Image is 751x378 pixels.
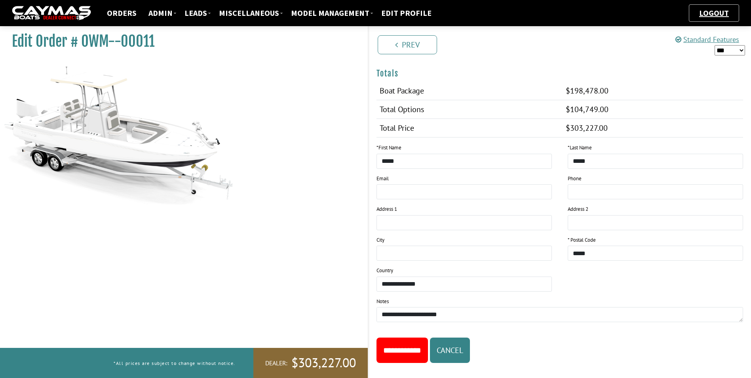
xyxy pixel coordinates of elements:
p: *All prices are subject to change without notice. [114,357,236,370]
label: Last Name [568,144,592,152]
label: Address 2 [568,205,588,213]
label: * Postal Code [568,236,596,244]
img: caymas-dealer-connect-2ed40d3bc7270c1d8d7ffb4b79bf05adc795679939227970def78ec6f6c03838.gif [12,6,91,21]
td: Total Options [376,100,563,119]
label: Email [376,175,389,183]
a: Standard Features [675,35,739,44]
a: Prev [378,35,437,54]
h4: Totals [376,69,743,78]
a: Logout [695,8,733,18]
td: Total Price [376,119,563,137]
label: First Name [376,144,401,152]
a: Edit Profile [377,8,435,18]
a: ADMIN [144,8,177,18]
button: Cancel [430,338,470,363]
a: Dealer:$303,227.00 [253,348,368,378]
span: $303,227.00 [291,355,356,371]
label: Phone [568,175,582,183]
span: $303,227.00 [566,123,608,133]
label: Notes [376,298,389,305]
td: Boat Package [376,82,563,100]
a: Model Management [287,8,373,18]
a: Leads [181,8,211,18]
h1: Edit Order # OWM--00011 [12,32,348,50]
a: Orders [103,8,141,18]
label: City [376,236,384,244]
a: Miscellaneous [215,8,283,18]
span: Dealer: [265,359,287,367]
span: $104,749.00 [566,104,608,115]
span: $198,478.00 [566,86,608,96]
label: Address 1 [376,205,397,213]
label: Country [376,267,393,275]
